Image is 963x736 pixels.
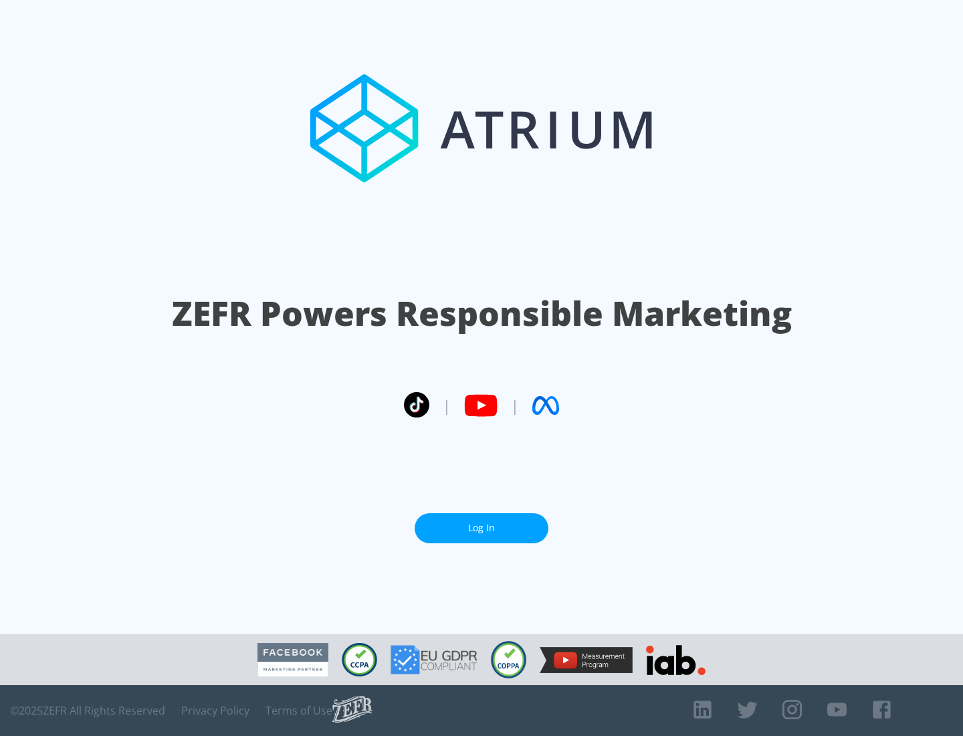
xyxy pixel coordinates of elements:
img: CCPA Compliant [342,643,377,676]
img: GDPR Compliant [391,645,477,674]
img: Facebook Marketing Partner [257,643,328,677]
span: | [443,395,451,416]
a: Log In [415,513,548,543]
h1: ZEFR Powers Responsible Marketing [172,290,792,337]
span: © 2025 ZEFR All Rights Reserved [10,704,165,717]
img: COPPA Compliant [491,641,526,678]
a: Terms of Use [265,704,332,717]
img: IAB [646,645,706,675]
img: YouTube Measurement Program [540,647,633,673]
a: Privacy Policy [181,704,249,717]
span: | [511,395,519,416]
